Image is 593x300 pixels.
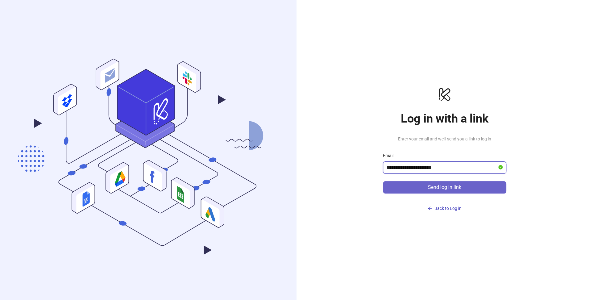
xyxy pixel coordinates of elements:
[383,135,506,142] span: Enter your email and we'll send you a link to log in
[383,152,397,159] label: Email
[387,164,497,171] input: Email
[428,206,432,210] span: arrow-left
[434,206,462,211] span: Back to Log in
[383,194,506,213] a: Back to Log in
[383,203,506,213] button: Back to Log in
[383,181,506,194] button: Send log in link
[428,185,461,190] span: Send log in link
[383,111,506,126] h1: Log in with a link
